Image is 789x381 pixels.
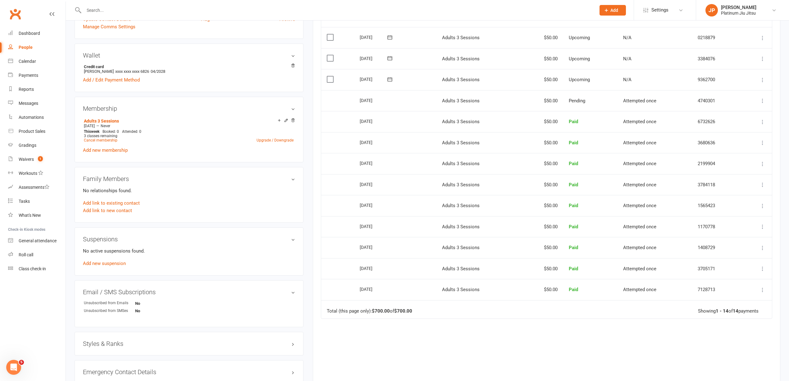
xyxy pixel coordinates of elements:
h3: Email / SMS Subscriptions [83,289,295,295]
span: Booked: 0 [103,129,119,134]
span: Adults 3 Sessions [442,140,480,146]
div: [DATE] [360,284,388,294]
span: N/A [623,77,632,82]
span: Paid [569,245,578,250]
div: [DATE] [360,179,388,189]
td: $50.00 [518,48,563,69]
td: 9362700 [692,69,741,90]
span: Adults 3 Sessions [442,119,480,124]
td: 3784118 [692,174,741,195]
span: Adults 3 Sessions [442,98,480,104]
span: Paid [569,182,578,188]
button: Add [600,5,626,16]
span: Paid [569,161,578,166]
td: $50.00 [518,111,563,132]
div: [DATE] [360,116,388,126]
a: Messages [8,96,66,110]
td: 1565423 [692,195,741,216]
div: Assessments [19,185,49,190]
span: N/A [623,35,632,40]
div: Reports [19,87,34,92]
div: [DATE] [360,32,388,42]
div: Platinum Jiu Jitsu [721,10,756,16]
h3: Styles & Ranks [83,340,295,347]
a: Upgrade / Downgrade [257,138,294,142]
span: Attempted once [623,245,656,250]
span: Attended: 0 [122,129,141,134]
span: N/A [623,56,632,62]
td: 0218879 [692,27,741,48]
div: Total (this page only): of [327,309,412,314]
div: [DATE] [360,158,388,168]
p: No relationships found. [83,187,295,194]
span: Attempted once [623,203,656,208]
a: Tasks [8,194,66,208]
span: Adults 3 Sessions [442,224,480,230]
td: $50.00 [518,27,563,48]
span: Upcoming [569,77,590,82]
div: People [19,45,33,50]
div: [PERSON_NAME] [721,5,756,10]
a: Calendar [8,54,66,68]
h3: Membership [83,105,295,112]
td: $50.00 [518,153,563,174]
span: [DATE] [84,124,95,128]
span: Attempted once [623,140,656,146]
strong: $700.00 [394,308,412,314]
a: Manage Comms Settings [83,23,135,30]
td: 7128713 [692,279,741,300]
td: $50.00 [518,216,563,237]
td: 1170778 [692,216,741,237]
li: [PERSON_NAME] [83,63,295,75]
a: Add link to new contact [83,207,132,214]
strong: 14 [733,308,738,314]
span: Paid [569,224,578,230]
div: Class check-in [19,266,46,271]
span: Attempted once [623,98,656,104]
span: Settings [651,3,668,17]
span: Attempted once [623,119,656,124]
span: Attempted once [623,224,656,230]
div: Workouts [19,171,37,176]
span: Paid [569,203,578,208]
a: Class kiosk mode [8,262,66,276]
div: [DATE] [360,74,388,84]
a: Roll call [8,248,66,262]
td: 6732626 [692,111,741,132]
span: Adults 3 Sessions [442,182,480,188]
span: xxxx xxxx xxxx 6826 [115,69,149,74]
span: 3 classes remaining [84,134,117,138]
strong: No [135,309,171,313]
div: [DATE] [360,221,388,231]
td: 2199904 [692,153,741,174]
a: Cancel membership [84,138,117,142]
td: $50.00 [518,195,563,216]
a: Adults 3 Sessions [84,118,119,123]
iframe: Intercom live chat [6,360,21,375]
span: 1 [38,156,43,161]
div: [DATE] [360,242,388,252]
a: Clubworx [7,6,23,22]
div: [DATE] [360,137,388,147]
a: Add new membership [83,147,128,153]
strong: $700.00 [372,308,390,314]
span: Upcoming [569,56,590,62]
span: Attempted once [623,287,656,292]
span: Adults 3 Sessions [442,35,480,40]
a: General attendance kiosk mode [8,234,66,248]
strong: Credit card [84,64,292,69]
a: Workouts [8,166,66,180]
a: Add / Edit Payment Method [83,76,140,84]
span: Adults 3 Sessions [442,287,480,292]
span: This [84,129,91,134]
td: 1408729 [692,237,741,258]
div: Calendar [19,59,36,64]
div: Roll call [19,252,33,257]
span: Adults 3 Sessions [442,203,480,208]
span: Upcoming [569,35,590,40]
td: $50.00 [518,174,563,195]
div: [DATE] [360,53,388,63]
div: General attendance [19,238,57,243]
td: 3384076 [692,48,741,69]
h3: Family Members [83,175,295,182]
